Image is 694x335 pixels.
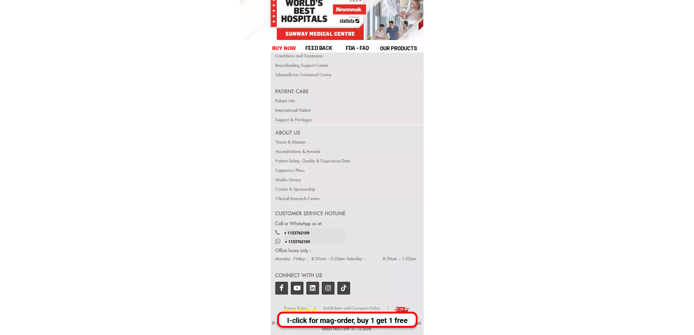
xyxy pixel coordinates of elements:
font: I-click for mag-order, buy 1 get 1 free [286,316,407,324]
font: feed back [305,44,332,51]
font: our products [380,45,417,51]
font: FDA - FAQ [346,44,369,51]
font: + 1153762109 [284,231,309,235]
font: + 1153762109 [285,239,310,244]
font: Buy now [271,44,297,52]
